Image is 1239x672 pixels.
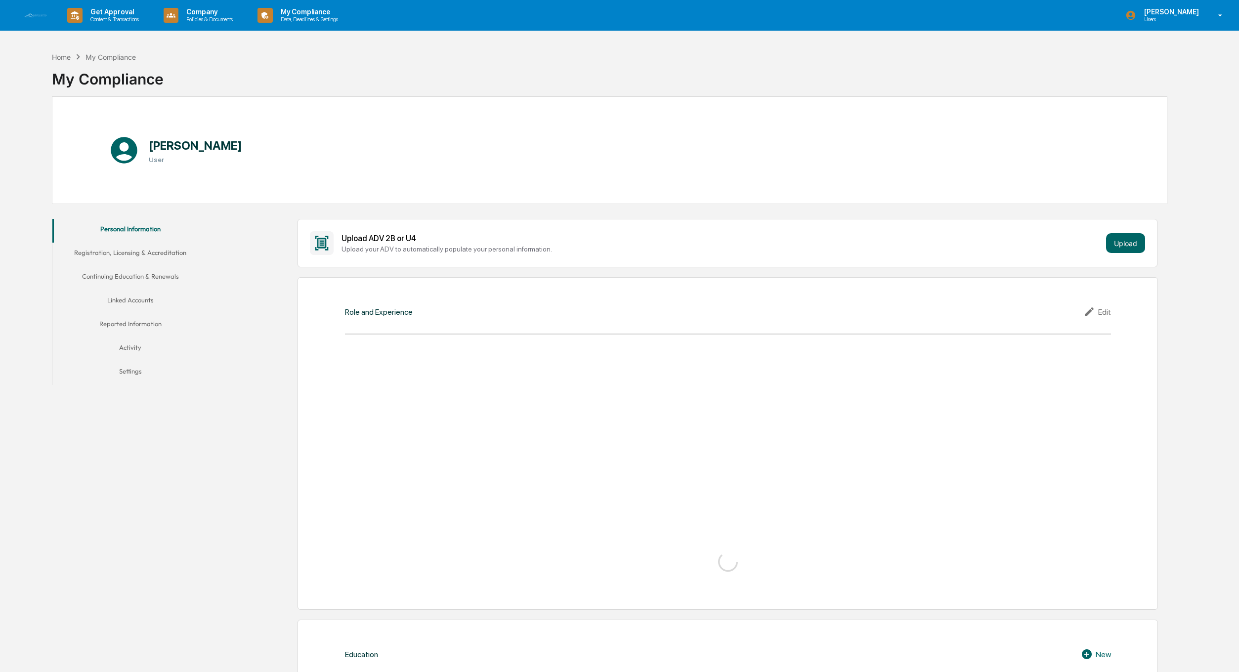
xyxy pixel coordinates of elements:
p: Users [1136,16,1204,23]
div: Role and Experience [345,307,413,317]
button: Settings [52,361,208,385]
button: Linked Accounts [52,290,208,314]
button: Upload [1106,233,1145,253]
div: New [1081,648,1111,660]
div: Education [345,650,378,659]
p: [PERSON_NAME] [1136,8,1204,16]
button: Personal Information [52,219,208,243]
div: Edit [1083,306,1111,318]
p: Content & Transactions [83,16,144,23]
h3: User [149,156,242,164]
div: Upload your ADV to automatically populate your personal information. [342,245,1102,253]
div: secondary tabs example [52,219,208,385]
p: Policies & Documents [178,16,238,23]
button: Continuing Education & Renewals [52,266,208,290]
div: My Compliance [85,53,136,61]
div: Home [52,53,71,61]
button: Reported Information [52,314,208,337]
div: Upload ADV 2B or U4 [342,234,1102,243]
p: My Compliance [273,8,343,16]
h1: [PERSON_NAME] [149,138,242,153]
p: Get Approval [83,8,144,16]
img: logo [24,13,47,18]
div: My Compliance [52,62,164,88]
button: Activity [52,337,208,361]
p: Data, Deadlines & Settings [273,16,343,23]
p: Company [178,8,238,16]
button: Registration, Licensing & Accreditation [52,243,208,266]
